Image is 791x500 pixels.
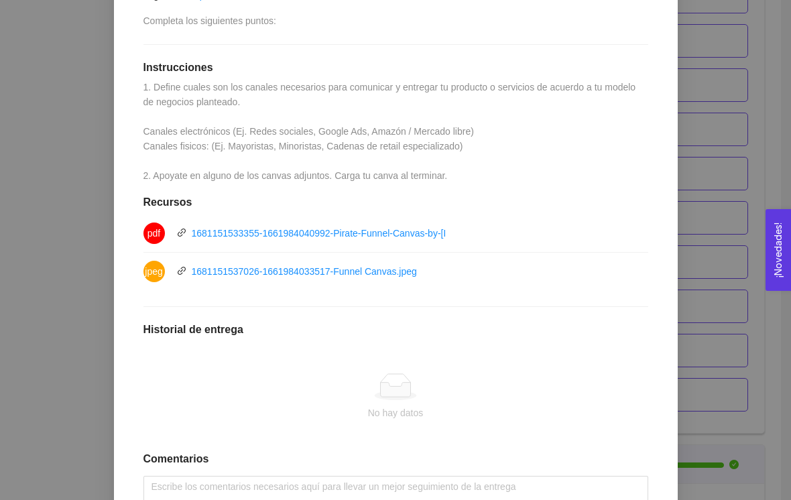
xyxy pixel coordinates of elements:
a: 1681151533355-1661984040992-Pirate-Funnel-Canvas-by-[PERSON_NAME].pdf [192,228,534,239]
span: link [177,228,186,237]
h1: Comentarios [143,452,648,466]
a: 1681151537026-1661984033517-Funnel Canvas.jpeg [192,266,417,277]
span: 1. Define cuales son los canales necesarios para comunicar y entregar tu producto o servicios de ... [143,82,639,181]
h1: Recursos [143,196,648,209]
h1: Historial de entrega [143,323,648,336]
h1: Instrucciones [143,61,648,74]
span: link [177,266,186,275]
span: jpeg [145,261,162,282]
span: Completa los siguientes puntos: [143,15,276,26]
span: pdf [147,223,160,244]
div: No hay datos [154,405,637,420]
button: Open Feedback Widget [766,209,791,291]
